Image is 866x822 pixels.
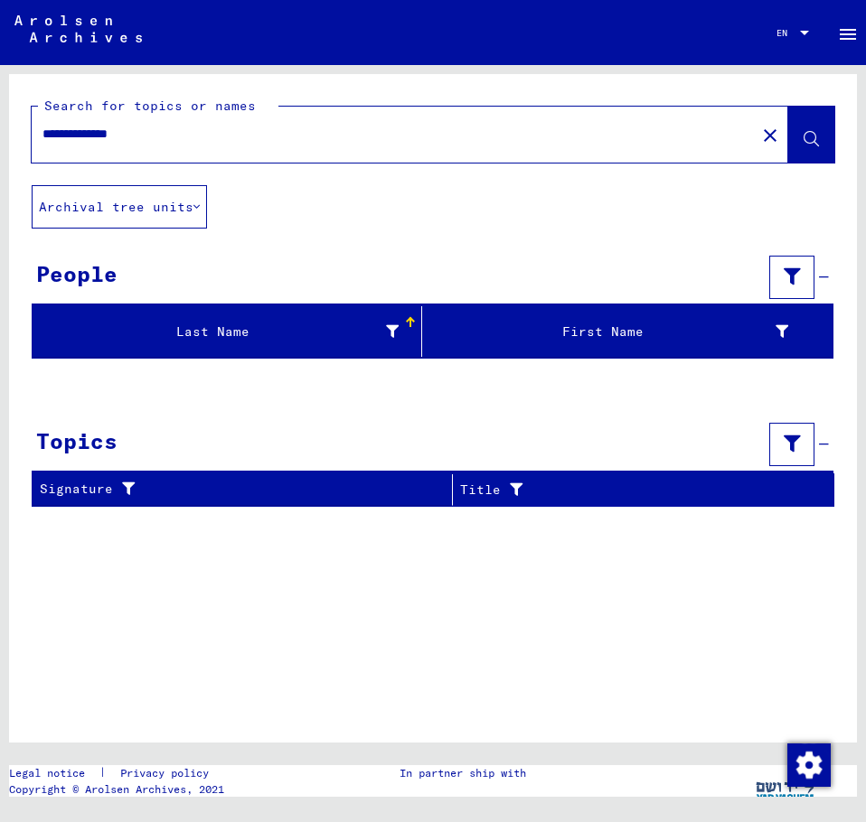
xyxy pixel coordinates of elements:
mat-header-cell: First Name [422,306,833,357]
mat-header-cell: Last Name [33,306,422,357]
mat-label: Search for topics or names [44,98,256,114]
div: Last Name [40,322,399,341]
img: Arolsen_neg.svg [14,15,142,42]
div: Last Name [40,317,421,346]
div: Signature [40,475,457,504]
p: In partner ship with [400,765,526,781]
div: First Name [429,317,811,346]
div: Topics [36,425,118,457]
a: Legal notice [9,765,99,781]
div: People [36,257,118,290]
button: Archival tree units [32,185,207,229]
mat-icon: close [759,125,781,146]
div: Signature [40,480,438,499]
span: EN [777,28,796,38]
img: Change consent [787,743,831,787]
div: First Name [429,322,788,341]
div: | [9,765,231,781]
a: Privacy policy [106,765,231,781]
p: Copyright © Arolsen Archives, 2021 [9,781,231,798]
div: Title [460,475,816,504]
button: Toggle sidenav [830,14,866,51]
button: Clear [752,117,788,153]
mat-icon: Side nav toggle icon [837,23,859,45]
div: Title [460,481,798,500]
img: yv_logo.png [752,765,820,810]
